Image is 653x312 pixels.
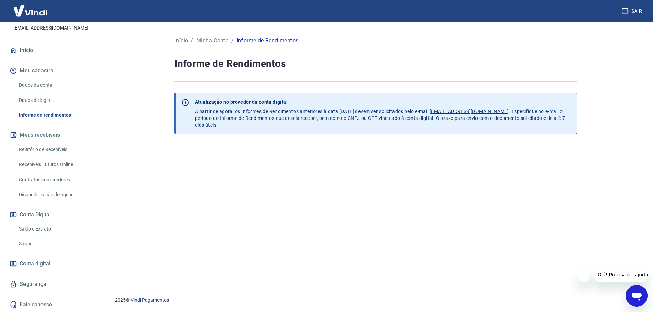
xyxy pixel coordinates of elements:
iframe: Mensagem da empresa [593,267,648,282]
h4: Informe de Rendimentos [174,57,577,71]
a: Saque [16,237,94,251]
a: Conta digital [8,256,94,271]
button: Meu cadastro [8,63,94,78]
a: Início [8,43,94,58]
p: Aldemiro [PERSON_NAME] [9,15,93,22]
button: Conta Digital [8,207,94,222]
iframe: Fechar mensagem [577,269,591,282]
p: 2025 © [115,297,637,304]
p: / [231,37,234,45]
iframe: Botão para abrir a janela de mensagens [626,285,648,307]
a: Minha Conta [196,37,229,45]
span: Olá! Precisa de ajuda? [4,5,57,10]
div: Informe de Rendimentos [237,37,299,45]
p: [EMAIL_ADDRESS][DOMAIN_NAME] [13,24,88,32]
strong: Atualização no provedor da conta digital [195,99,288,105]
p: / [191,37,193,45]
a: Relatório de Recebíveis [16,143,94,157]
button: Meus recebíveis [8,128,94,143]
a: Fale conosco [8,297,94,312]
img: Vindi [8,0,52,21]
a: Recebíveis Futuros Online [16,158,94,171]
a: Dados de login [16,93,94,107]
a: Dados da conta [16,78,94,92]
a: Segurança [8,277,94,292]
a: Vindi Pagamentos [131,297,169,303]
a: Início [174,37,188,45]
span: Conta digital [20,259,50,269]
a: Saldo e Extrato [16,222,94,236]
a: Informe de rendimentos [16,108,94,122]
p: A partir de agora, os Informes de Rendimentos anteriores à data [DATE] devem ser solicitados pelo... [195,98,571,128]
a: Contratos com credores [16,173,94,187]
u: [EMAIL_ADDRESS][DOMAIN_NAME] [430,109,509,114]
a: Disponibilização de agenda [16,188,94,202]
button: Sair [620,5,645,17]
